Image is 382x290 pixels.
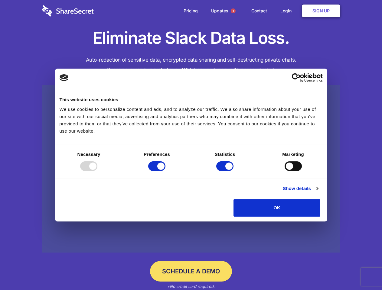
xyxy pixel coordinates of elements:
strong: Preferences [144,152,170,157]
a: Contact [245,2,273,20]
strong: Necessary [77,152,100,157]
h4: Auto-redaction of sensitive data, encrypted data sharing and self-destructing private chats. Shar... [42,55,340,75]
strong: Statistics [215,152,235,157]
button: OK [233,199,320,217]
img: logo-wordmark-white-trans-d4663122ce5f474addd5e946df7df03e33cb6a1c49d2221995e7729f52c070b2.svg [42,5,94,17]
a: Wistia video thumbnail [42,85,340,253]
img: logo [60,74,69,81]
span: 1 [231,8,236,13]
strong: Marketing [282,152,304,157]
a: Sign Up [302,5,340,17]
a: Usercentrics Cookiebot - opens in a new window [270,73,323,82]
a: Show details [283,185,318,192]
h1: Eliminate Slack Data Loss. [42,27,340,49]
em: *No credit card required. [167,284,215,289]
div: This website uses cookies [60,96,323,103]
a: Pricing [178,2,204,20]
a: Schedule a Demo [150,261,232,282]
a: Login [274,2,301,20]
div: We use cookies to personalize content and ads, and to analyze our traffic. We also share informat... [60,106,323,135]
